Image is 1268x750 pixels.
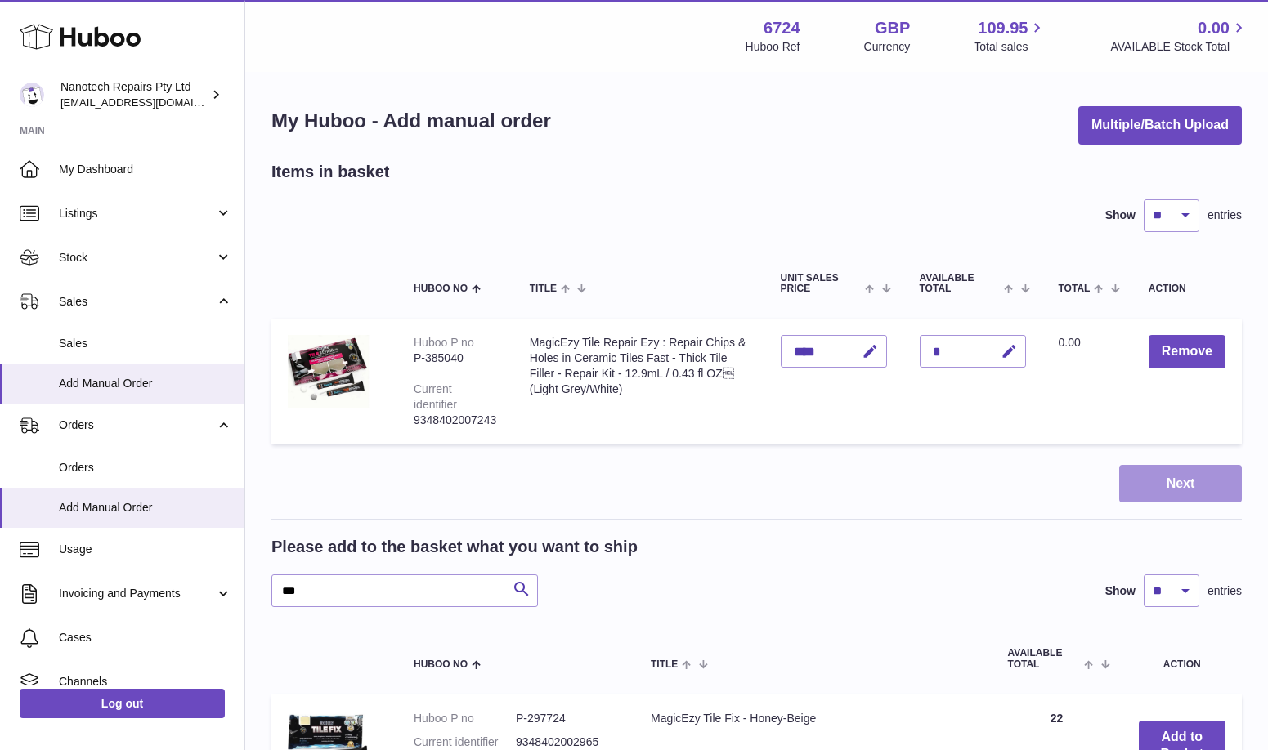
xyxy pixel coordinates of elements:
span: 0.00 [1198,17,1230,39]
span: Unit Sales Price [781,273,862,294]
span: Title [651,659,678,670]
span: Sales [59,336,232,351]
div: Huboo Ref [746,39,800,55]
span: Title [530,283,557,294]
h2: Please add to the basket what you want to ship [271,536,638,558]
a: 109.95 Total sales [974,17,1046,55]
span: Invoicing and Payments [59,586,215,601]
span: Total [1059,283,1091,294]
span: entries [1208,208,1242,223]
span: Add Manual Order [59,376,232,391]
span: AVAILABLE Stock Total [1110,39,1248,55]
span: AVAILABLE Total [1008,648,1081,669]
span: Orders [59,460,232,475]
span: Sales [59,294,215,310]
span: 109.95 [978,17,1028,39]
span: Total sales [974,39,1046,55]
span: Add Manual Order [59,500,232,516]
span: [EMAIL_ADDRESS][DOMAIN_NAME] [60,96,240,109]
span: Huboo no [414,283,468,294]
span: Orders [59,417,215,433]
td: MagicEzy Tile Repair Ezy : Repair Chips & Holes in Ceramic Tiles Fast - Thick Tile Filler - Repai... [513,319,764,444]
span: Huboo no [414,659,468,670]
h2: Items in basket [271,161,390,183]
th: Action [1122,632,1242,685]
span: AVAILABLE Total [920,273,1001,294]
button: Remove [1149,335,1225,368]
img: info@nanotechrepairs.com [20,83,44,107]
div: Huboo P no [414,336,474,349]
div: Action [1149,283,1225,294]
h1: My Huboo - Add manual order [271,108,551,134]
label: Show [1105,583,1136,599]
a: Log out [20,689,225,718]
dt: Current identifier [414,734,516,750]
div: P-385040 [414,350,497,366]
div: Nanotech Repairs Pty Ltd [60,79,208,110]
span: My Dashboard [59,162,232,177]
span: entries [1208,583,1242,599]
div: 9348402007243 [414,413,497,428]
span: Cases [59,630,232,645]
dd: P-297724 [516,711,618,726]
button: Next [1119,465,1242,503]
dt: Huboo P no [414,711,516,726]
dd: 9348402002965 [516,734,618,750]
label: Show [1105,208,1136,223]
span: Stock [59,250,215,266]
span: Listings [59,206,215,221]
span: 0.00 [1059,336,1081,349]
strong: 6724 [764,17,800,39]
strong: GBP [875,17,910,39]
button: Multiple/Batch Upload [1078,106,1242,145]
span: Usage [59,542,232,557]
a: 0.00 AVAILABLE Stock Total [1110,17,1248,55]
span: Channels [59,674,232,690]
div: Current identifier [414,382,457,411]
div: Currency [864,39,911,55]
img: MagicEzy Tile Repair Ezy : Repair Chips & Holes in Ceramic Tiles Fast - Thick Tile Filler - Repai... [288,335,370,408]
